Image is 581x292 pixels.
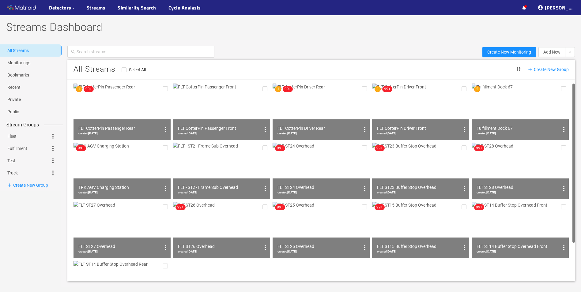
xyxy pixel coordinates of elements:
b: [DATE] [486,250,496,253]
a: All Streams [7,48,29,53]
div: Fulfillment Dock 67 [477,125,559,132]
span: 99+ [476,146,482,150]
button: down [565,47,575,57]
button: options [360,125,370,134]
div: FLT ST25 Overhead [277,243,360,250]
button: options [161,243,171,253]
a: Monitorings [7,60,30,65]
img: FLT CotterPin Passenger Front [173,84,270,140]
b: [DATE] [486,191,496,194]
img: FLT CotterPin Driver Front [372,84,469,140]
span: All Streams [74,65,115,74]
span: 99+ [376,205,383,209]
div: FLT ST26 Overhead [178,243,260,250]
span: down [568,51,572,54]
b: [DATE] [88,191,98,194]
a: Fleet [7,130,17,142]
span: 99+ [277,146,283,150]
span: created [477,132,496,135]
img: FLT ST26 Overhead [173,202,270,258]
b: [DATE] [287,132,297,135]
span: created [477,191,496,194]
div: TRK AGV Charging Station [78,184,161,191]
span: created [78,250,98,253]
span: Create New Group [528,66,569,73]
a: Public [7,109,19,114]
div: FLT ST27 Overhead [78,243,161,250]
img: TRK AGV Charging Station [74,143,171,199]
img: Fulfillment Dock 67 [472,84,569,140]
b: [DATE] [387,132,396,135]
span: created [78,191,98,194]
div: FLT CotterPin Driver Front [377,125,459,132]
button: options [260,184,270,193]
span: 99+ [285,87,291,91]
div: FLT - ST2 - Frame Sub Overhead [178,184,260,191]
span: Stream Groups [2,121,44,129]
button: options [260,125,270,134]
span: 99+ [78,146,84,150]
b: [DATE] [88,250,98,253]
span: created [178,132,197,135]
img: FLT ST28 Overhead [472,143,569,199]
span: created [277,250,297,253]
button: options [360,184,370,193]
span: search [71,50,75,54]
img: FLT ST27 Overhead [74,202,171,258]
img: FLT CotterPin Passenger Rear [74,84,171,140]
span: Detectors [49,4,71,11]
img: FLT ST24 Overhead [273,143,370,199]
b: [DATE] [88,132,98,135]
button: options [459,184,469,193]
span: 99+ [277,205,283,209]
button: options [459,125,469,134]
span: plus [7,183,12,187]
button: options [559,184,569,193]
button: Create New Monitoring [482,47,536,57]
span: 99+ [85,87,92,91]
img: FLT CotterPin Driver Rear [273,84,370,140]
span: created [178,191,197,194]
a: Streams [87,4,106,11]
b: [DATE] [387,250,396,253]
img: FLT - ST2 - Frame Sub Overhead [173,143,270,199]
span: created [377,191,396,194]
a: Cycle Analysis [168,4,201,11]
b: [DATE] [188,250,197,253]
div: FLT ST15 Buffer Stop Overhead [377,243,459,250]
span: created [377,132,396,135]
a: Similarity Search [118,4,156,11]
span: created [78,132,98,135]
span: 99+ [384,87,390,91]
button: options [360,243,370,253]
button: Add New [538,47,565,57]
button: options [559,125,569,134]
b: [DATE] [287,191,297,194]
b: [DATE] [486,132,496,135]
a: Recent [7,85,21,90]
a: Bookmarks [7,73,29,77]
div: FLT CotterPin Passenger Front [178,125,260,132]
div: FLT ST24 Overhead [277,184,360,191]
input: Search streams [77,47,211,56]
span: 99+ [476,205,482,209]
span: 99+ [177,205,184,209]
img: FLT ST23 Buffer Stop Overhead [372,143,469,199]
img: FLT ST25 Overhead [273,202,370,258]
span: created [277,132,297,135]
span: created [277,191,297,194]
button: options [161,125,171,134]
b: [DATE] [188,132,197,135]
div: FLT ST14 Buffer Stop Overhead Front [477,243,559,250]
b: [DATE] [287,250,297,253]
span: created [178,250,197,253]
a: Fulfillment [7,142,27,155]
a: Test [7,155,15,167]
div: FLT ST28 Overhead [477,184,559,191]
span: Create New Monitoring [487,49,531,55]
img: FLT ST15 Buffer Stop Overhead [372,202,469,258]
button: options [459,243,469,253]
div: FLT ST23 Buffer Stop Overhead [377,184,459,191]
button: options [559,243,569,253]
span: created [377,250,396,253]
